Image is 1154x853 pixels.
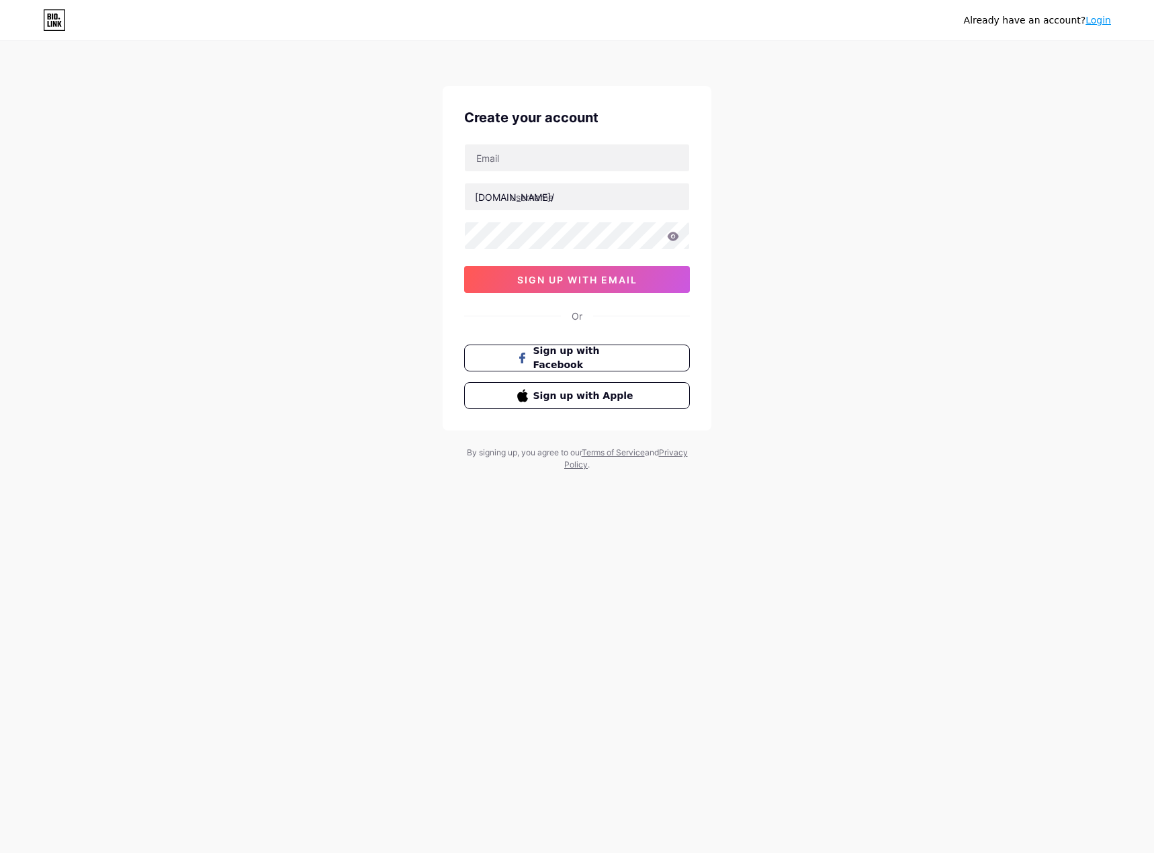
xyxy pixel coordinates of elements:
span: sign up with email [517,274,637,285]
button: Sign up with Facebook [464,345,690,371]
input: Email [465,144,689,171]
div: By signing up, you agree to our and . [463,447,691,471]
div: Or [572,309,582,323]
div: [DOMAIN_NAME]/ [475,190,554,204]
button: sign up with email [464,266,690,293]
a: Login [1085,15,1111,26]
div: Create your account [464,107,690,128]
a: Terms of Service [582,447,645,457]
span: Sign up with Facebook [533,344,637,372]
span: Sign up with Apple [533,389,637,403]
input: username [465,183,689,210]
div: Already have an account? [964,13,1111,28]
button: Sign up with Apple [464,382,690,409]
